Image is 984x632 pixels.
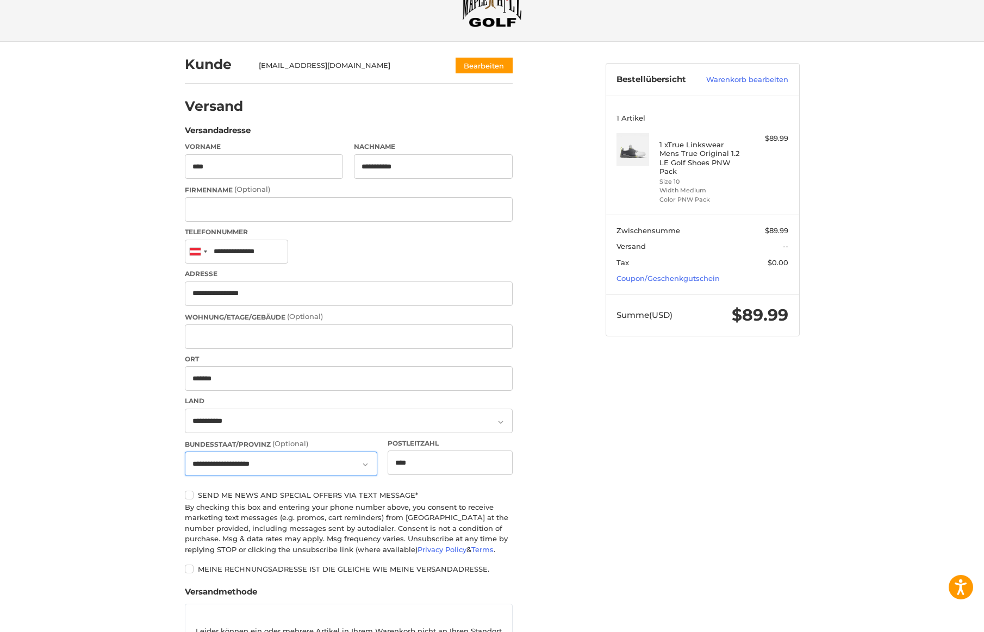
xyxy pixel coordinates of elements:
[185,240,210,264] div: Austria (Österreich): +43
[185,565,513,573] label: Meine Rechnungsadresse ist die gleiche wie meine Versandadresse.
[695,74,788,85] a: Warenkorb bearbeiten
[185,502,513,555] div: By checking this box and entering your phone number above, you consent to receive marketing text ...
[272,439,308,448] small: (Optional)
[185,124,251,142] legend: Versandadresse
[185,98,248,115] h2: Versand
[185,184,513,195] label: Firmenname
[354,142,513,152] label: Nachname
[185,396,513,406] label: Land
[659,186,743,195] li: Width Medium
[471,545,494,554] a: Terms
[745,133,788,144] div: $89.99
[259,60,434,71] div: [EMAIL_ADDRESS][DOMAIN_NAME]
[659,140,743,176] h4: 1 x True Linkswear Mens True Original 1.2 LE Golf Shoes PNW Pack
[185,56,248,73] h2: Kunde
[185,227,513,237] label: Telefonnummer
[616,310,672,320] span: Summe (USD)
[185,439,377,449] label: Bundesstaat/Provinz
[659,177,743,186] li: Size 10
[616,114,788,122] h3: 1 Artikel
[616,274,720,283] a: Coupon/Geschenkgutschein
[287,312,323,321] small: (Optional)
[185,142,344,152] label: Vorname
[732,305,788,325] span: $89.99
[185,354,513,364] label: Ort
[185,311,513,322] label: Wohnung/Etage/Gebäude
[616,258,629,267] span: Tax
[456,58,513,73] button: Bearbeiten
[768,258,788,267] span: $0.00
[765,226,788,235] span: $89.99
[659,195,743,204] li: Color PNW Pack
[185,586,257,603] legend: Versandmethode
[234,185,270,193] small: (Optional)
[616,226,680,235] span: Zwischensumme
[185,269,513,279] label: Adresse
[783,242,788,251] span: --
[616,242,646,251] span: Versand
[388,439,513,448] label: Postleitzahl
[418,545,466,554] a: Privacy Policy
[185,491,513,499] label: Send me news and special offers via text message*
[616,74,695,85] h3: Bestellübersicht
